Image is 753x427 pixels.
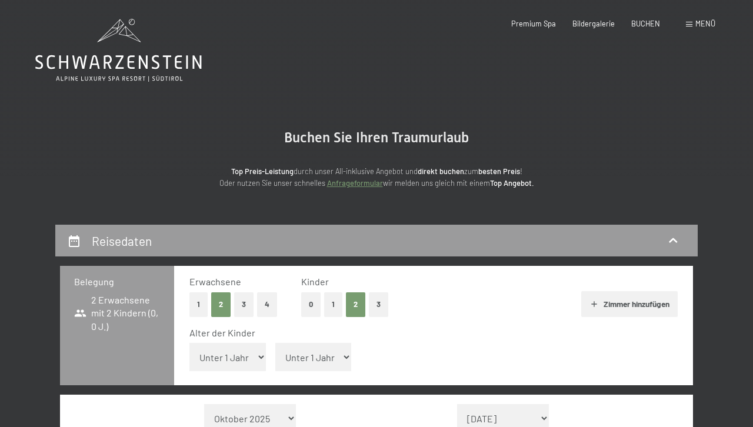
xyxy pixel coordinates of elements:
[189,326,668,339] div: Alter der Kinder
[234,292,254,316] button: 3
[490,178,534,188] strong: Top Angebot.
[478,166,520,176] strong: besten Preis
[141,165,612,189] p: durch unser All-inklusive Angebot und zum ! Oder nutzen Sie unser schnelles wir melden uns gleich...
[92,233,152,248] h2: Reisedaten
[695,19,715,28] span: Menü
[346,292,365,316] button: 2
[231,166,294,176] strong: Top Preis-Leistung
[301,276,329,287] span: Kinder
[301,292,321,316] button: 0
[631,19,660,28] a: BUCHEN
[74,293,160,333] span: 2 Erwachsene mit 2 Kindern (0, 0 J.)
[418,166,464,176] strong: direkt buchen
[211,292,231,316] button: 2
[511,19,556,28] a: Premium Spa
[581,291,677,317] button: Zimmer hinzufügen
[324,292,342,316] button: 1
[572,19,615,28] a: Bildergalerie
[189,292,208,316] button: 1
[74,275,160,288] h3: Belegung
[369,292,388,316] button: 3
[189,276,241,287] span: Erwachsene
[257,292,277,316] button: 4
[284,129,469,146] span: Buchen Sie Ihren Traumurlaub
[327,178,383,188] a: Anfrageformular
